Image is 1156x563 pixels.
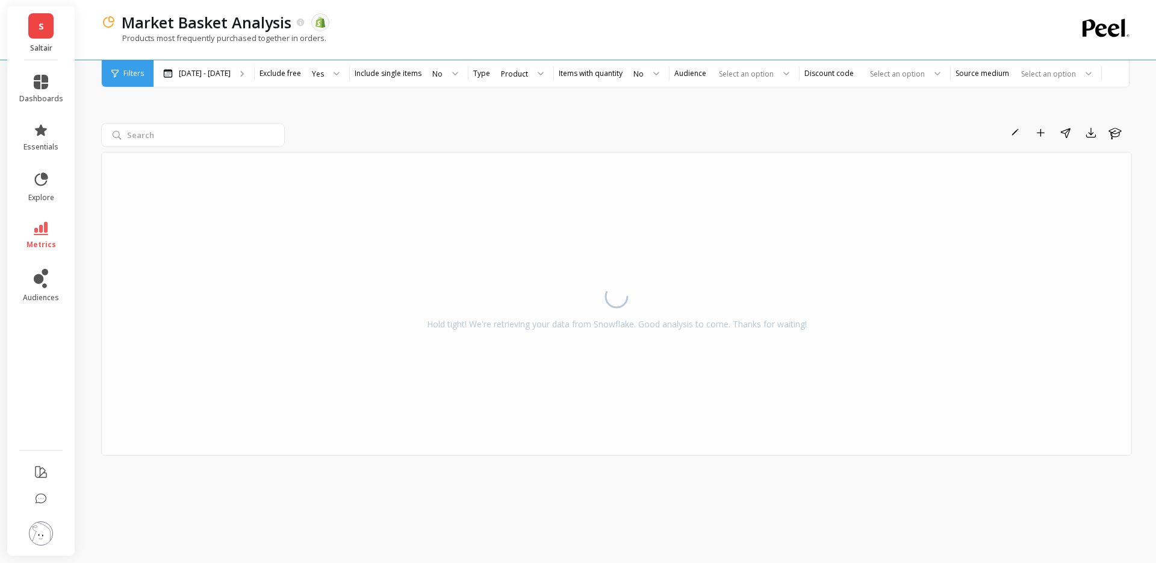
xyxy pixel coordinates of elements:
span: explore [28,193,54,203]
input: Search [101,123,285,147]
div: Product [501,68,528,80]
img: api.shopify.svg [315,17,326,28]
span: Filters [123,69,144,78]
span: audiences [23,293,59,303]
p: Products most frequently purchased together in orders. [101,33,326,43]
label: Items with quantity [559,69,623,78]
div: Hold tight! We're retrieving your data from Snowflake. Good analysis to come. Thanks for waiting! [427,318,807,330]
div: No [633,68,644,80]
span: metrics [26,240,56,250]
span: S [39,19,44,33]
span: essentials [23,142,58,152]
p: [DATE] - [DATE] [179,69,231,78]
img: header icon [101,15,116,30]
span: dashboards [19,94,63,104]
p: Market Basket Analysis [122,12,291,33]
label: Type [473,69,490,78]
div: Yes [312,68,324,80]
div: No [432,68,443,80]
img: profile picture [29,521,53,546]
p: Saltair [19,43,63,53]
label: Exclude free [259,69,301,78]
label: Include single items [355,69,421,78]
